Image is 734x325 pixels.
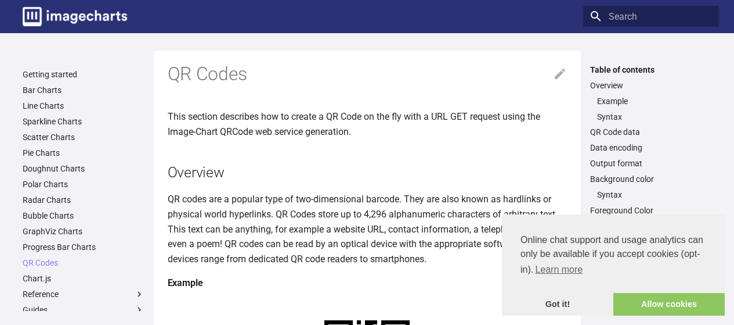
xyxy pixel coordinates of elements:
a: dismiss cookie message [502,293,613,316]
label: Table of contents [583,65,719,75]
a: QR Code data [590,127,712,137]
nav: Background color [590,190,712,200]
a: Image-Charts documentation [18,2,132,31]
a: Syntax [597,112,712,122]
a: Polar Charts [23,179,144,190]
a: Progress Bar Charts [23,242,144,252]
a: Radar Charts [23,195,144,205]
a: Doughnut Charts [23,163,144,174]
input: Search [583,6,719,27]
a: Output format [590,158,712,169]
span: Online chat support and usage analytics can only be available if you accept cookies (opt-in). [520,233,706,278]
a: Foreground Color [590,205,712,216]
p: QR codes are a popular type of two-dimensional barcode. They are also known as hardlinks or physi... [168,192,567,266]
a: Syntax [597,190,712,200]
div: cookieconsent [502,215,725,316]
img: logo [23,7,127,26]
h1: QR Codes [168,62,567,87]
a: Pie Charts [23,148,144,158]
a: Overview [590,80,712,91]
a: GraphViz Charts [23,226,144,237]
h4: Example [168,276,567,291]
a: learn more about cookies [533,261,584,278]
a: Bar Charts [23,85,144,95]
a: Example [597,96,712,106]
p: This section describes how to create a QR Code on the fly with a URL GET request using the Image-... [168,109,567,139]
a: QR Codes [23,258,144,268]
a: Getting started [23,69,144,80]
a: Background color [590,174,712,184]
nav: Table of contents [583,65,719,248]
label: Reference [23,289,144,299]
nav: Overview [590,96,712,122]
a: allow cookies [613,293,725,316]
a: Data encoding [590,142,712,153]
a: Line Charts [23,101,144,111]
a: Bubble Charts [23,210,144,221]
a: Scatter Charts [23,132,144,142]
a: Sparkline Charts [23,116,144,127]
a: Chart.js [23,273,144,284]
h2: Overview [168,162,567,183]
label: Guides [23,305,144,315]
